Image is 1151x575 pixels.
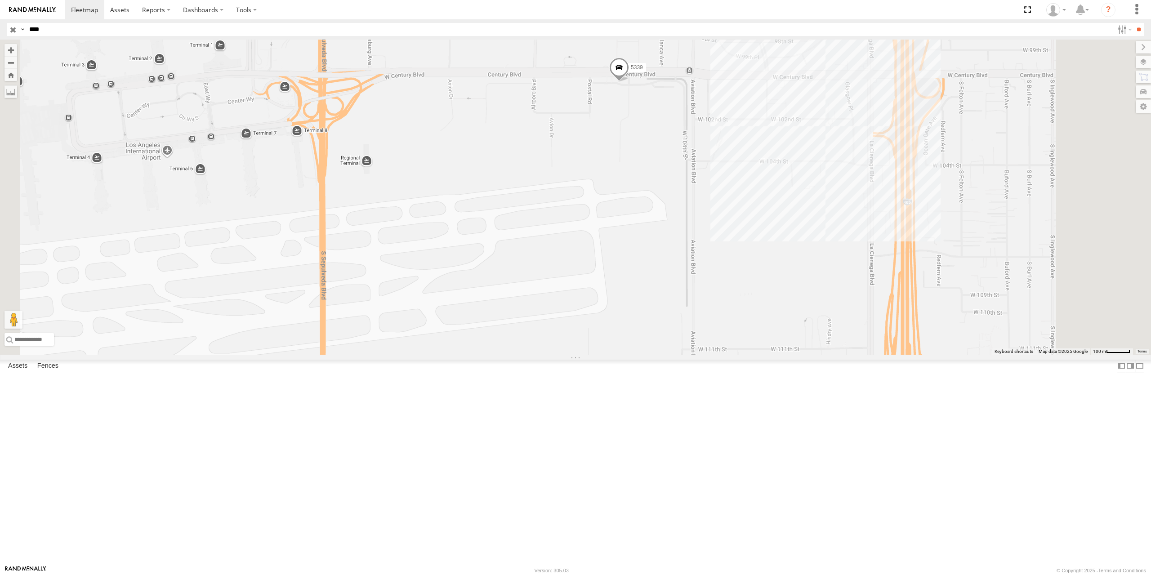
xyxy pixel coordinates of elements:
a: Terms and Conditions [1098,568,1146,573]
a: Visit our Website [5,566,46,575]
label: Dock Summary Table to the Left [1117,360,1126,373]
button: Zoom out [4,56,17,69]
label: Map Settings [1136,100,1151,113]
button: Drag Pegman onto the map to open Street View [4,311,22,329]
img: rand-logo.svg [9,7,56,13]
label: Dock Summary Table to the Right [1126,360,1135,373]
label: Fences [33,360,63,372]
button: Keyboard shortcuts [995,348,1033,355]
div: © Copyright 2025 - [1057,568,1146,573]
span: 100 m [1093,349,1106,354]
div: Version: 305.03 [535,568,569,573]
button: Zoom Home [4,69,17,81]
label: Assets [4,360,32,372]
label: Search Query [19,23,26,36]
button: Map Scale: 100 m per 50 pixels [1090,348,1133,355]
a: Terms [1138,350,1147,353]
span: Map data ©2025 Google [1039,349,1088,354]
label: Search Filter Options [1114,23,1133,36]
button: Zoom in [4,44,17,56]
div: Dispatch [1043,3,1069,17]
span: 5339 [631,64,643,71]
i: ? [1101,3,1115,17]
label: Measure [4,85,17,98]
label: Hide Summary Table [1135,360,1144,373]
